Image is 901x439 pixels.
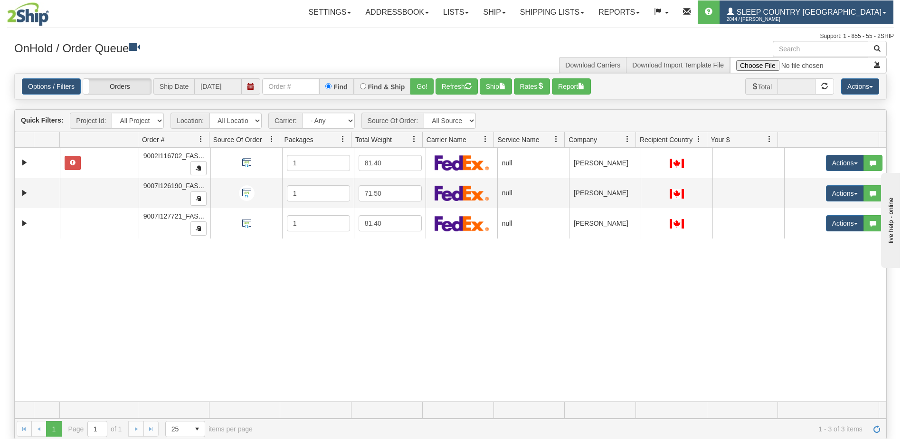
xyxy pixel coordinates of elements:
span: Project Id: [70,113,112,129]
a: Download Import Template File [632,61,724,69]
button: Go! [410,78,434,95]
a: Company filter column settings [619,131,635,147]
button: Actions [841,78,879,95]
span: Your $ [711,135,730,144]
span: 2044 / [PERSON_NAME] [727,15,798,24]
span: Order # [142,135,164,144]
button: Copy to clipboard [190,191,207,206]
button: Copy to clipboard [190,161,207,175]
span: Service Name [498,135,540,144]
a: Addressbook [358,0,436,24]
button: Actions [826,215,864,231]
span: Location: [171,113,209,129]
a: Settings [301,0,358,24]
span: Source Of Order [213,135,262,144]
td: [PERSON_NAME] [569,148,641,178]
a: Packages filter column settings [335,131,351,147]
span: 25 [171,424,184,434]
img: FedEx Express® [435,185,489,201]
span: 9007I127721_FASUS [143,212,208,220]
a: Options / Filters [22,78,81,95]
img: FedEx Express® [435,155,489,171]
a: Download Carriers [565,61,620,69]
span: Sleep Country [GEOGRAPHIC_DATA] [734,8,882,16]
a: Expand [19,187,30,199]
label: Quick Filters: [21,115,63,125]
input: Page 1 [88,421,107,437]
span: Packages [284,135,313,144]
a: Shipping lists [513,0,591,24]
td: null [497,178,569,209]
a: Total Weight filter column settings [406,131,422,147]
div: Support: 1 - 855 - 55 - 2SHIP [7,32,894,40]
a: Reports [591,0,647,24]
a: Source Of Order filter column settings [264,131,280,147]
img: CA [670,219,684,229]
span: Source Of Order: [361,113,424,129]
h3: OnHold / Order Queue [14,41,444,55]
span: 1 - 3 of 3 items [266,425,863,433]
td: [PERSON_NAME] [569,178,641,209]
a: Refresh [869,421,884,436]
span: Page sizes drop down [165,421,205,437]
span: Page 1 [46,421,61,436]
iframe: chat widget [879,171,900,268]
img: FedEx Express® [435,216,489,231]
input: Search [773,41,868,57]
span: 9007I126190_FASUS [143,182,208,190]
a: Service Name filter column settings [548,131,564,147]
td: [PERSON_NAME] [569,208,641,239]
label: Find & Ship [368,84,405,90]
button: Actions [826,155,864,171]
a: Sleep Country [GEOGRAPHIC_DATA] 2044 / [PERSON_NAME] [720,0,893,24]
button: Copy to clipboard [190,221,207,236]
label: Find [333,84,348,90]
div: live help - online [7,8,88,15]
input: Import [730,57,868,73]
div: grid toolbar [15,110,886,132]
button: Rates [514,78,550,95]
button: Ship [480,78,512,95]
span: items per page [165,421,253,437]
input: Order # [262,78,319,95]
span: select [190,421,205,437]
img: API [239,185,255,201]
span: Recipient Country [640,135,692,144]
span: Ship Date [153,78,194,95]
a: Your $ filter column settings [761,131,778,147]
img: logo2044.jpg [7,2,49,26]
img: API [239,216,255,231]
img: CA [670,159,684,168]
span: Carrier Name [427,135,466,144]
a: Expand [19,218,30,229]
a: Recipient Country filter column settings [691,131,707,147]
span: Total Weight [355,135,392,144]
a: Expand [19,157,30,169]
button: Actions [826,185,864,201]
a: Lists [436,0,476,24]
a: Carrier Name filter column settings [477,131,493,147]
span: 9002I116702_FASUS [143,152,208,160]
span: Page of 1 [68,421,122,437]
span: Total [745,78,778,95]
img: CA [670,189,684,199]
label: Orders [83,79,151,94]
td: null [497,208,569,239]
a: Ship [476,0,512,24]
button: Refresh [436,78,478,95]
img: API [239,155,255,171]
span: Company [569,135,597,144]
a: Order # filter column settings [193,131,209,147]
button: Search [868,41,887,57]
button: Report [552,78,591,95]
span: Carrier: [268,113,303,129]
td: null [497,148,569,178]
